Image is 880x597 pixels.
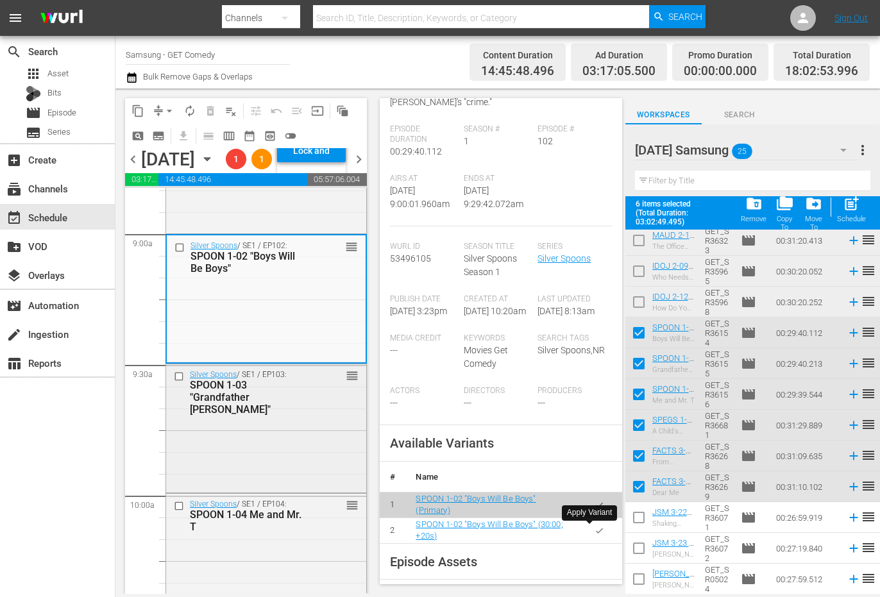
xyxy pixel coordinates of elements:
span: Episode [741,541,756,556]
td: 00:29:39.544 [771,379,842,410]
span: reorder [861,263,876,278]
span: reorder [861,355,876,371]
td: 00:27:19.840 [771,533,842,564]
button: more_vert [855,135,870,165]
a: IDOJ 2-09 "Who Needs A Green-Eyed Genie" [652,261,694,309]
span: Asset [26,66,41,81]
span: Month Calendar View [239,126,260,146]
span: reorder [861,232,876,248]
a: SPOON 1-02 "Boys Will Be Boys" (30:00; +20s) [416,519,563,541]
a: Silver Spoons [190,500,237,509]
div: Bits [26,86,41,101]
span: Series [26,125,41,140]
a: IDOJ 2-12 "How Do You Beat Superman" [652,292,693,330]
span: 03:17:05.500 [582,64,656,79]
span: --- [464,398,471,408]
span: 53496105 [390,253,431,264]
span: Fill episodes with ad slates [287,101,307,121]
span: auto_awesome_motion_outlined [336,105,349,117]
span: Asset [47,67,69,80]
svg: Add to Schedule [847,449,861,463]
td: 00:27:59.512 [771,564,842,594]
span: Ends At [464,174,531,184]
button: reorder [345,240,358,253]
a: JSM 3-23 "[PERSON_NAME]'s Choice" [652,538,694,576]
span: Episode Assets [390,554,477,569]
span: Bulk Remove Gaps & Overlaps [141,72,253,81]
span: post_add [843,195,860,212]
span: reorder [861,478,876,494]
span: reorder [861,540,876,555]
td: 00:30:20.052 [771,256,842,287]
span: Season # [464,124,531,135]
span: 00:29:40.112 [390,146,442,156]
span: Media Credit [390,333,457,344]
span: [DATE] 9:29:42.072am [464,185,523,209]
span: pageview_outlined [131,130,144,142]
svg: Add to Schedule [847,480,861,494]
span: Silver Spoons Season 1 [464,253,517,277]
span: Create [6,153,22,168]
div: Dear Me [652,489,695,497]
span: folder_delete [745,195,763,212]
button: reorder [346,369,359,382]
span: Day Calendar View [194,123,219,148]
span: Move Item To Workspace [799,191,829,235]
span: reorder [346,369,359,383]
div: Schedule [837,215,866,223]
span: [DATE] 3:23pm [390,306,447,316]
a: FACTS 3-09 Dear Me [652,476,695,496]
td: 00:30:20.252 [771,287,842,317]
span: Automation [6,298,22,314]
span: 18:02:53.996 [785,64,858,79]
span: 6 items selected [636,199,738,208]
span: Overlays [6,268,22,283]
span: Search [702,108,778,122]
div: The Office Party [652,242,695,251]
a: Silver Spoons [537,253,591,264]
span: Search Tags [537,333,605,344]
span: 1 [226,154,246,164]
td: GET_SR36072 [700,533,736,564]
div: Copy To [774,215,795,231]
span: Customize Events [241,98,266,123]
span: Channels [6,181,22,197]
span: Publish Date [390,294,457,305]
span: Ingestion [6,327,22,342]
span: Search [668,5,702,28]
span: compress [152,105,165,117]
span: Revert to Primary Episode [266,101,287,121]
span: playlist_remove_outlined [224,105,237,117]
span: 1 [251,154,272,164]
td: 00:31:10.102 [771,471,842,502]
td: GET_SR36155 [700,348,736,379]
span: autorenew_outlined [183,105,196,117]
a: SPOON 1-02 "Boys Will Be Boys" (Primary) [416,494,536,516]
span: Producers [537,386,605,396]
span: [DATE] 10:20am [464,306,526,316]
td: GET_SR36154 [700,317,736,348]
div: Me and Mr. T [652,396,695,405]
span: movie [741,233,756,248]
td: 00:26:59.919 [771,502,842,533]
td: 00:31:09.635 [771,441,842,471]
div: [DATE] [141,149,195,170]
span: Remove Gaps & Overlaps [148,101,180,121]
span: Airs At [390,174,457,184]
span: reorder [861,386,876,401]
span: Actors [390,386,457,396]
div: Move To [802,215,825,231]
svg: Add to Schedule [847,541,861,555]
span: reorder [861,448,876,463]
span: Keywords [464,333,531,344]
div: Apply Variant [567,507,612,518]
span: 14:45:48.496 [481,64,554,79]
div: From [GEOGRAPHIC_DATA] with Love [652,458,695,466]
span: reorder [861,324,876,340]
button: Move To [799,191,829,235]
span: Episode [741,510,756,525]
button: reorder [346,498,359,511]
div: Total Duration [785,46,858,64]
span: reorder [346,498,359,512]
button: Schedule [833,191,870,227]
